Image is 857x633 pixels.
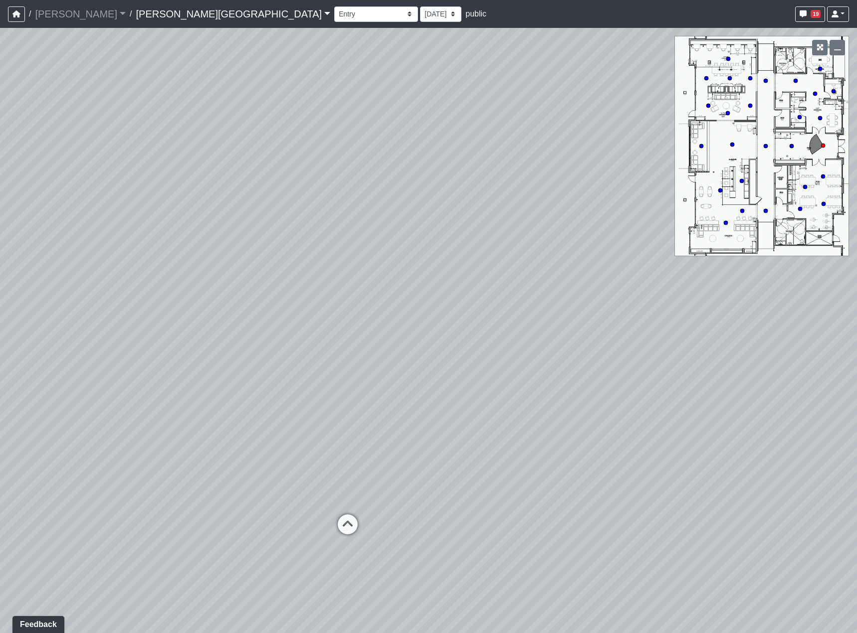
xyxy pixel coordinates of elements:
span: / [25,4,35,24]
a: [PERSON_NAME] [35,4,126,24]
button: 19 [795,6,825,22]
span: 19 [811,10,821,18]
a: [PERSON_NAME][GEOGRAPHIC_DATA] [136,4,330,24]
iframe: Ybug feedback widget [7,613,66,633]
span: public [465,9,486,18]
span: / [126,4,136,24]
